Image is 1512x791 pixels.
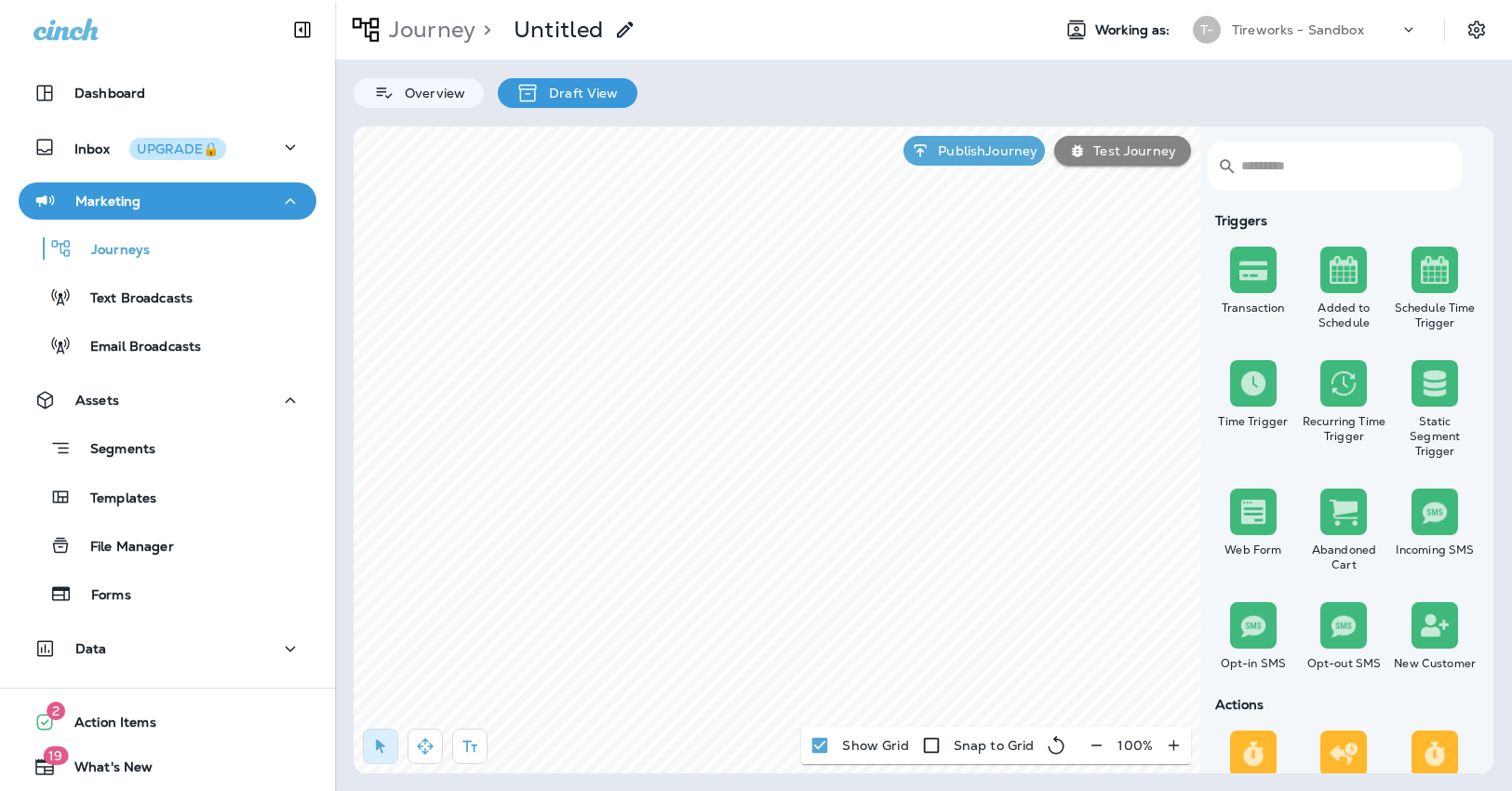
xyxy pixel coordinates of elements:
[74,86,145,101] p: Dashboard
[1232,22,1364,37] p: Tireworks - Sandbox
[842,738,908,753] p: Show Grid
[954,738,1035,753] p: Snap to Grid
[72,441,155,460] p: Segments
[1393,656,1477,671] div: New Customer
[19,277,316,316] button: Text Broadcasts
[19,229,316,268] button: Journeys
[19,630,316,667] button: Data
[1208,213,1480,228] div: Triggers
[930,143,1037,158] p: Publish Journey
[1054,136,1191,166] button: Test Journey
[19,428,316,468] button: Segments
[137,142,219,155] div: UPGRADE🔒
[903,136,1045,166] button: PublishJourney
[75,194,140,208] p: Marketing
[75,641,107,656] p: Data
[19,704,316,741] button: 2Action Items
[1211,543,1295,557] div: Web Form
[19,574,316,613] button: Forms
[75,393,119,408] p: Assets
[1303,301,1386,330] div: Added to Schedule
[1211,301,1295,315] div: Transaction
[74,138,226,157] p: Inbox
[1303,414,1386,444] div: Recurring Time Trigger
[19,748,316,785] button: 19What's New
[1095,22,1174,38] span: Working as:
[1211,414,1295,429] div: Time Trigger
[73,242,150,260] p: Journeys
[1086,143,1176,158] p: Test Journey
[395,86,465,101] p: Overview
[43,746,68,765] span: 19
[1393,301,1477,330] div: Schedule Time Trigger
[1208,697,1480,712] div: Actions
[514,16,603,44] p: Untitled
[1393,414,1477,459] div: Static Segment Trigger
[1393,543,1477,557] div: Incoming SMS
[19,526,316,565] button: File Manager
[19,74,316,112] button: Dashboard
[19,128,316,166] button: InboxUPGRADE🔒
[19,382,316,419] button: Assets
[1303,656,1386,671] div: Opt-out SMS
[1460,13,1493,47] button: Settings
[73,587,131,605] p: Forms
[19,182,316,220] button: Marketing
[475,16,491,44] p: >
[56,715,156,737] span: Action Items
[72,290,193,308] p: Text Broadcasts
[381,16,475,44] p: Journey
[72,339,201,356] p: Email Broadcasts
[129,138,226,160] button: UPGRADE🔒
[1117,738,1153,753] p: 100 %
[56,759,153,782] span: What's New
[276,11,328,48] button: Collapse Sidebar
[19,326,316,365] button: Email Broadcasts
[72,490,156,508] p: Templates
[1303,543,1386,572] div: Abandoned Cart
[72,539,174,556] p: File Manager
[540,86,618,101] p: Draft View
[47,702,65,720] span: 2
[1211,656,1295,671] div: Opt-in SMS
[19,477,316,516] button: Templates
[1193,16,1221,44] div: T-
